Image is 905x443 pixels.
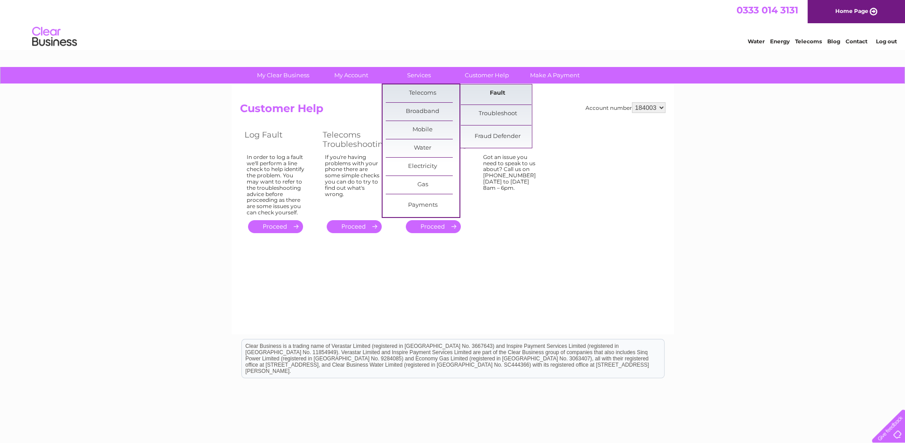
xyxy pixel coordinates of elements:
a: Gas [386,176,459,194]
th: Telecoms Troubleshooting [318,128,397,151]
div: Got an issue you need to speak to us about? Call us on [PHONE_NUMBER] [DATE] to [DATE] 8am – 6pm. [483,154,541,212]
a: Water [748,38,765,45]
a: My Clear Business [246,67,320,84]
a: Electricity [386,158,459,176]
a: Broadband [386,103,459,121]
img: logo.png [32,23,77,50]
a: Telecoms [386,84,459,102]
a: Troubleshoot [461,105,535,123]
a: . [327,220,382,233]
a: Make A Payment [518,67,592,84]
a: My Account [314,67,388,84]
a: . [248,220,303,233]
a: Fault [461,84,535,102]
a: Mobile [386,121,459,139]
a: Customer Help [450,67,524,84]
a: Water [386,139,459,157]
a: 0333 014 3131 [737,4,798,16]
a: Telecoms [795,38,822,45]
th: Log Fault [240,128,318,151]
div: In order to log a fault we'll perform a line check to help identify the problem. You may want to ... [247,154,305,216]
div: Account number [585,102,665,113]
a: Energy [770,38,790,45]
a: Fraud Defender [461,128,535,146]
a: Payments [386,196,459,214]
a: . [406,220,461,233]
a: Services [382,67,456,84]
a: Contact [846,38,867,45]
a: Log out [876,38,897,45]
div: If you're having problems with your phone there are some simple checks you can do to try to find ... [325,154,384,212]
div: Clear Business is a trading name of Verastar Limited (registered in [GEOGRAPHIC_DATA] No. 3667643... [242,5,664,43]
h2: Customer Help [240,102,665,119]
a: Blog [827,38,840,45]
